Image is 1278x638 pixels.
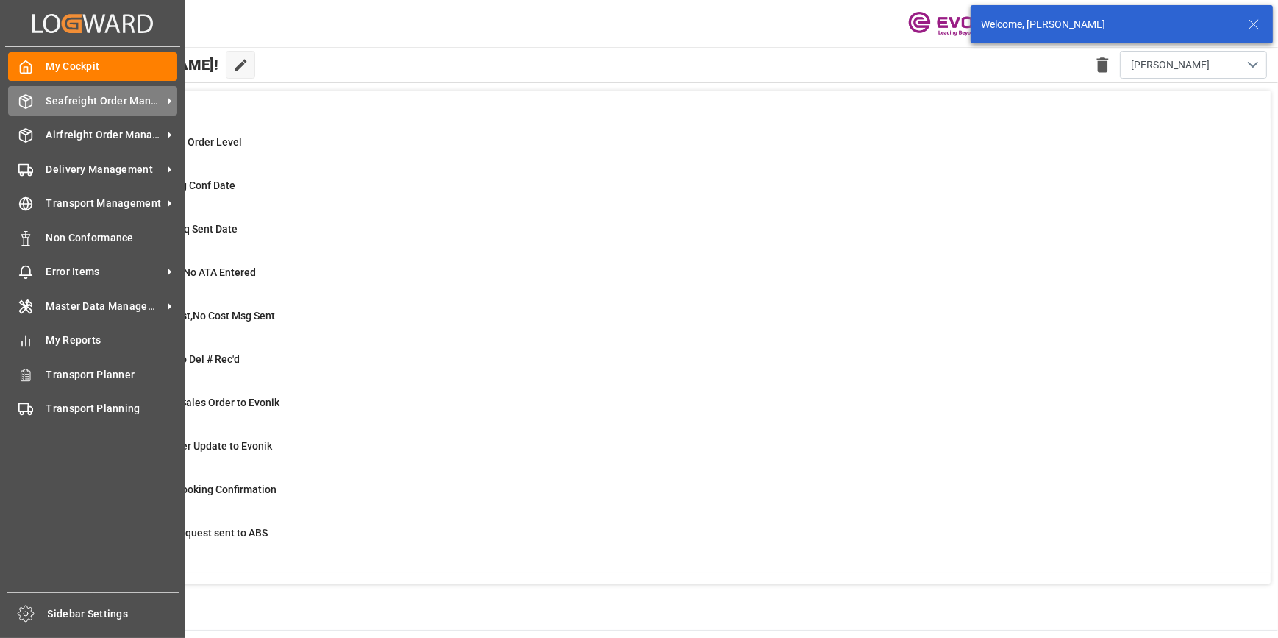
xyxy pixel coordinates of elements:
a: 33ABS: Missing Booking ConfirmationShipment [75,482,1252,513]
a: My Reports [8,326,177,355]
span: Master Data Management [46,299,163,314]
a: 50ABS: No Init Bkg Conf DateShipment [75,178,1252,209]
span: [PERSON_NAME] [1131,57,1210,73]
a: Transport Planner [8,360,177,389]
span: ETD>3 Days Past,No Cost Msg Sent [112,310,275,322]
span: Transport Planning [46,401,178,417]
a: My Cockpit [8,52,177,81]
span: Airfreight Order Management [46,127,163,143]
a: Non Conformance [8,223,177,252]
span: Non Conformance [46,230,178,246]
button: open menu [1120,51,1267,79]
a: 19ETD>3 Days Past,No Cost Msg SentShipment [75,308,1252,339]
span: Error Items [46,264,163,280]
a: 21ABS: No Bkg Req Sent DateShipment [75,221,1252,252]
span: Error on Initial Sales Order to Evonik [112,397,279,408]
span: My Reports [46,333,178,348]
span: Sidebar Settings [48,606,179,622]
img: Evonik-brand-mark-Deep-Purple-RGB.jpeg_1700498283.jpeg [908,11,1004,37]
span: Seafreight Order Management [46,93,163,109]
span: ABS: Missing Booking Confirmation [112,483,276,495]
span: Delivery Management [46,162,163,177]
a: 2Error on Initial Sales Order to EvonikShipment [75,395,1252,426]
a: 0MOT Missing at Order LevelSales Order-IVPO [75,135,1252,166]
a: 3ETD < 3 Days,No Del # Rec'dShipment [75,352,1252,383]
span: Error Sales Order Update to Evonik [112,440,272,452]
a: 2Pending Bkg Request sent to ABSShipment [75,525,1252,556]
div: Welcome, [PERSON_NAME] [981,17,1234,32]
a: 2Main-Leg Shipment # Error [75,569,1252,600]
a: 0Error Sales Order Update to EvonikShipment [75,439,1252,469]
a: 2ETA > 10 Days , No ATA EnteredShipment [75,265,1252,296]
span: Pending Bkg Request sent to ABS [112,527,268,539]
span: My Cockpit [46,59,178,74]
span: Transport Management [46,196,163,211]
span: Transport Planner [46,367,178,383]
a: Transport Planning [8,394,177,423]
